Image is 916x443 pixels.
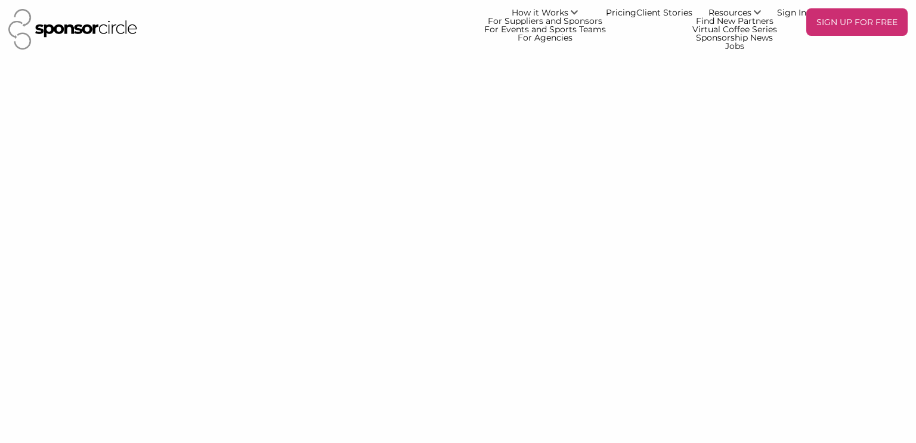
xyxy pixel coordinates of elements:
p: SIGN UP FOR FREE [811,13,903,31]
a: For Suppliers and Sponsors [484,17,606,25]
a: Virtual Coffee Series [692,25,777,33]
img: Sponsor Circle Logo [8,9,137,50]
a: Find New Partners [692,17,777,25]
a: Sponsorship News [692,33,777,42]
a: Client Stories [636,8,692,17]
a: Sign In [777,8,806,17]
a: Resources [692,8,777,17]
span: Resources [708,7,751,18]
a: SIGN UP FOR FREE [806,8,908,50]
a: Jobs [692,42,777,50]
a: For Agencies [484,33,606,42]
a: Pricing [606,8,636,17]
span: How it Works [512,7,568,18]
a: How it Works [484,8,606,17]
a: For Events and Sports Teams [484,25,606,33]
